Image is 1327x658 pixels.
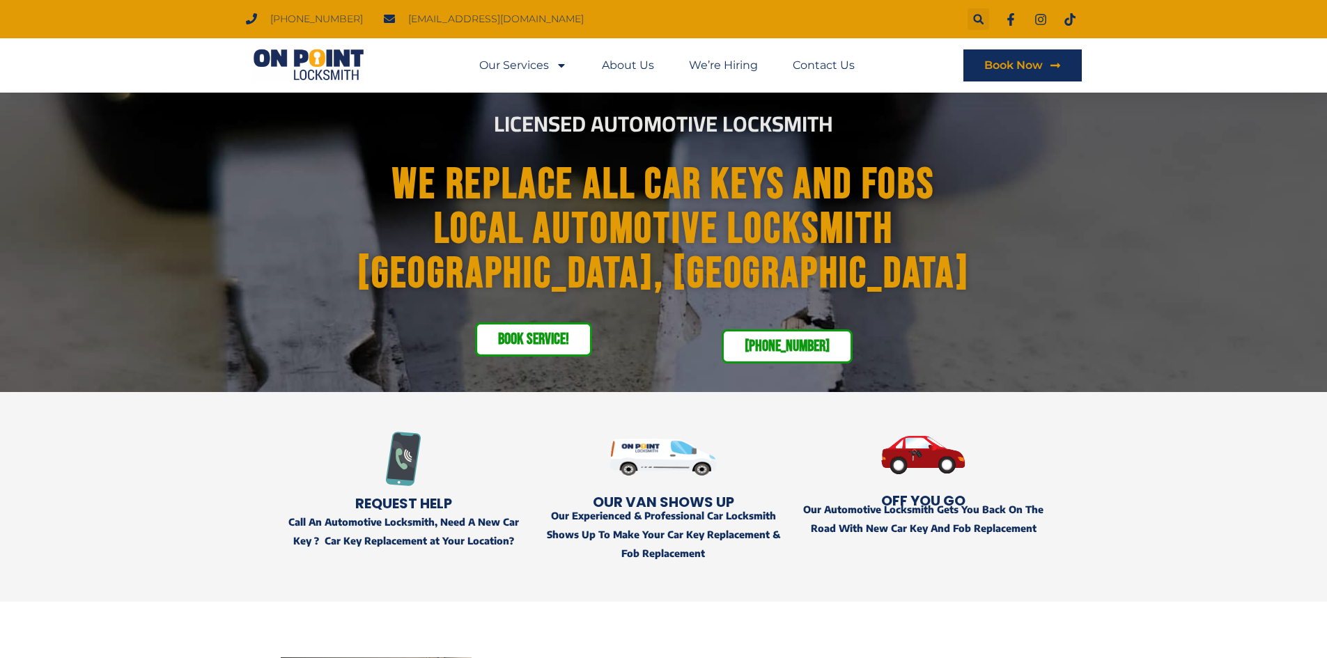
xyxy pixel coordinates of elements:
img: Call for Emergency Locksmith Services Help in Coquitlam Tri-cities [376,432,430,486]
h2: OUR VAN Shows Up [541,495,786,509]
h2: Off You Go [800,494,1046,508]
nav: Menu [479,49,855,81]
a: Book service! [475,322,592,357]
h2: Licensed Automotive Locksmith [279,113,1049,135]
span: [EMAIL_ADDRESS][DOMAIN_NAME] [405,10,584,29]
a: Book Now [963,49,1082,81]
a: Contact Us [793,49,855,81]
span: [PHONE_NUMBER] [745,338,830,354]
a: About Us [602,49,654,81]
span: [PHONE_NUMBER] [267,10,363,29]
p: Our Experienced & Professional Car Locksmith Shows Up To Make Your Car Key Replacement & Fob Repl... [541,506,786,563]
a: [PHONE_NUMBER] [722,329,853,363]
img: Automotive Locksmith - Surrey, BC 2 [800,413,1046,497]
h1: We Replace all Car Keys and Fobs Local Automotive Locksmith [GEOGRAPHIC_DATA], [GEOGRAPHIC_DATA] [288,163,1039,297]
a: We’re Hiring [689,49,758,81]
img: Automotive Locksmith - Surrey, BC 1 [610,413,717,501]
h2: Request Help [281,496,527,510]
span: Book Now [984,60,1043,71]
p: Call An Automotive Locksmith, Need A New Car Key ? Car Key Replacement at Your Location? [281,512,527,550]
div: Search [968,8,989,30]
span: Book service! [498,331,569,347]
a: Our Services [479,49,567,81]
p: Our Automotive Locksmith Gets You Back On The Road With New Car Key And Fob Replacement [800,500,1046,538]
